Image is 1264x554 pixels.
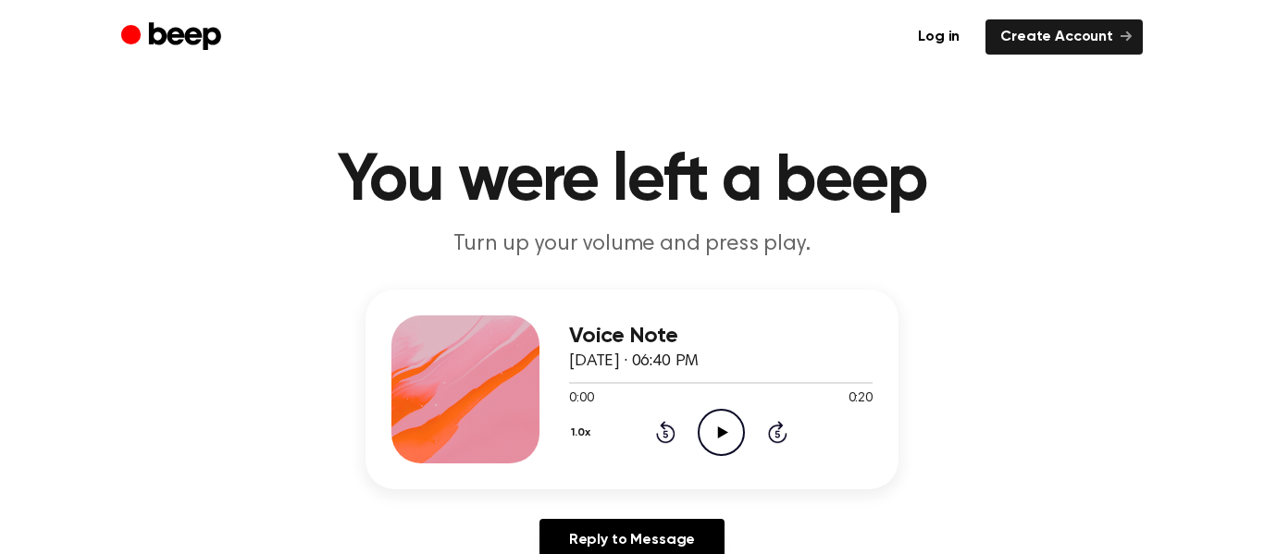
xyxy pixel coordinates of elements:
a: Create Account [985,19,1143,55]
a: Beep [121,19,226,55]
span: 0:20 [849,389,873,409]
button: 1.0x [569,417,598,449]
p: Turn up your volume and press play. [277,229,987,260]
span: [DATE] · 06:40 PM [569,353,699,370]
h3: Voice Note [569,324,873,349]
span: 0:00 [569,389,593,409]
a: Log in [903,19,974,55]
h1: You were left a beep [158,148,1106,215]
